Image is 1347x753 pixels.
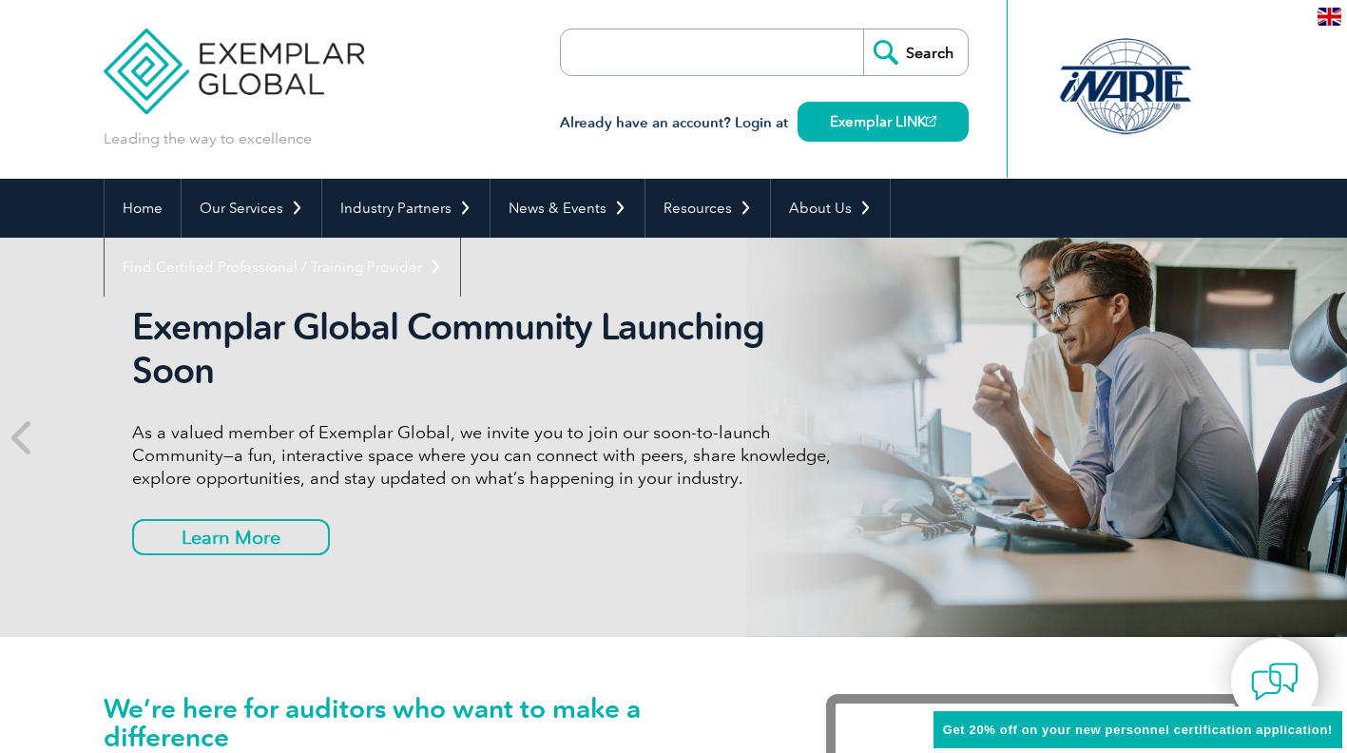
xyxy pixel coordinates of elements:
[560,111,969,135] h3: Already have an account? Login at
[132,305,845,393] h2: Exemplar Global Community Launching Soon
[322,179,490,238] a: Industry Partners
[798,102,969,142] a: Exemplar LINK
[491,179,645,238] a: News & Events
[1251,658,1299,705] img: contact-chat.png
[645,179,770,238] a: Resources
[104,128,312,149] p: Leading the way to excellence
[1318,8,1341,26] img: en
[771,179,890,238] a: About Us
[132,519,330,555] a: Learn More
[926,116,936,126] img: open_square.png
[104,694,769,751] h1: We’re here for auditors who want to make a difference
[182,179,321,238] a: Our Services
[863,29,968,75] input: Search
[943,723,1333,737] span: Get 20% off on your new personnel certification application!
[132,421,845,490] p: As a valued member of Exemplar Global, we invite you to join our soon-to-launch Community—a fun, ...
[105,179,181,238] a: Home
[105,238,460,297] a: Find Certified Professional / Training Provider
